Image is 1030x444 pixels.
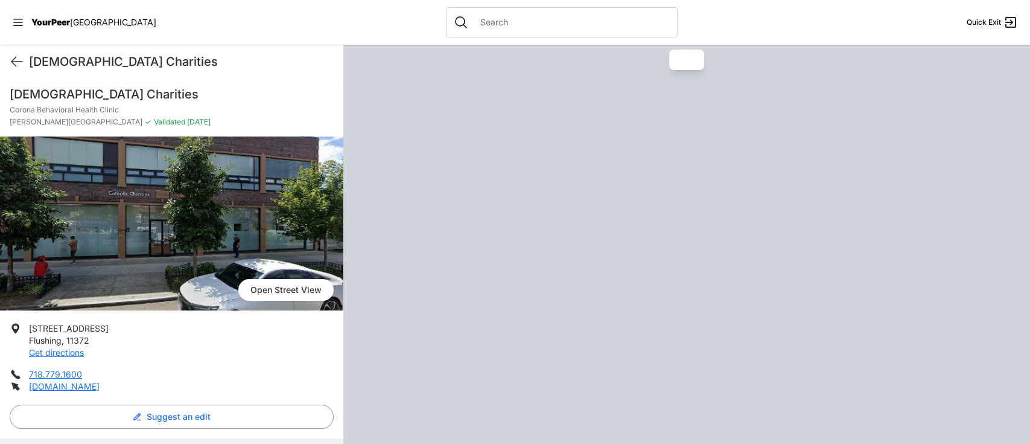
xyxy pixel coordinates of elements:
[967,15,1018,30] a: Quick Exit
[70,17,156,27] span: [GEOGRAPHIC_DATA]
[185,117,211,126] span: [DATE]
[473,16,670,28] input: Search
[10,86,334,103] h1: [DEMOGRAPHIC_DATA] Charities
[145,117,151,127] span: ✓
[29,53,334,70] h1: [DEMOGRAPHIC_DATA] Charities
[31,19,156,26] a: YourPeer[GEOGRAPHIC_DATA]
[147,411,211,423] span: Suggest an edit
[29,335,62,346] span: Flushing
[62,335,64,346] span: ,
[29,347,84,358] a: Get directions
[29,381,100,391] a: [DOMAIN_NAME]
[29,369,82,379] a: 718.779.1600
[967,18,1001,27] span: Quick Exit
[10,117,142,127] span: [PERSON_NAME][GEOGRAPHIC_DATA]
[10,105,334,115] p: Corona Behavioral Health Clinic
[238,279,334,301] a: Open Street View
[31,17,70,27] span: YourPeer
[154,117,185,126] span: Validated
[10,405,334,429] button: Suggest an edit
[29,323,109,333] span: [STREET_ADDRESS]
[66,335,89,346] span: 11372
